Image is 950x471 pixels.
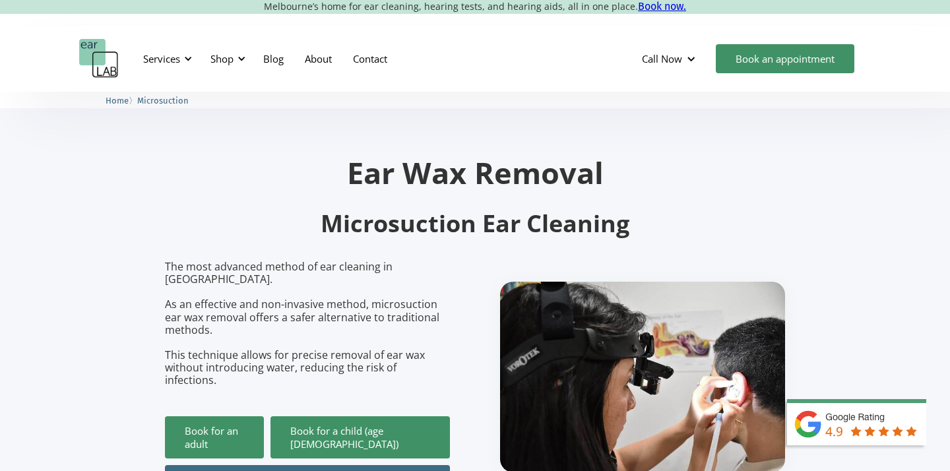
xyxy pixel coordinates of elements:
li: 〉 [106,94,137,108]
div: Shop [210,52,234,65]
div: Call Now [631,39,709,78]
p: The most advanced method of ear cleaning in [GEOGRAPHIC_DATA]. As an effective and non-invasive m... [165,261,450,387]
a: Book for an adult [165,416,264,458]
span: Microsuction [137,96,189,106]
a: Home [106,94,129,106]
a: home [79,39,119,78]
div: Call Now [642,52,682,65]
a: Microsuction [137,94,189,106]
a: Book for a child (age [DEMOGRAPHIC_DATA]) [270,416,450,458]
h1: Ear Wax Removal [165,158,785,187]
div: Shop [203,39,249,78]
a: Contact [342,40,398,78]
a: Blog [253,40,294,78]
div: Services [135,39,196,78]
h2: Microsuction Ear Cleaning [165,208,785,239]
a: Book an appointment [716,44,854,73]
a: About [294,40,342,78]
div: Services [143,52,180,65]
span: Home [106,96,129,106]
